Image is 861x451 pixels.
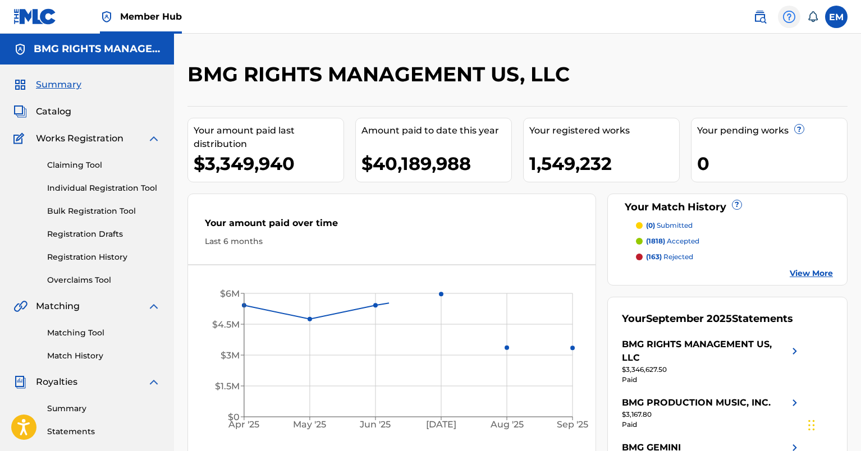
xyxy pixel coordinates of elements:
[749,6,771,28] a: Public Search
[529,124,679,137] div: Your registered works
[636,236,833,246] a: (1818) accepted
[228,412,240,422] tspan: $0
[13,105,71,118] a: CatalogCatalog
[361,124,511,137] div: Amount paid to date this year
[646,252,693,262] p: rejected
[120,10,182,23] span: Member Hub
[205,236,579,247] div: Last 6 months
[36,78,81,91] span: Summary
[47,274,161,286] a: Overclaims Tool
[147,132,161,145] img: expand
[220,288,240,299] tspan: $6M
[194,124,344,151] div: Your amount paid last distribution
[47,426,161,438] a: Statements
[622,375,802,385] div: Paid
[34,43,161,56] h5: BMG RIGHTS MANAGEMENT US, LLC
[147,375,161,389] img: expand
[360,420,391,430] tspan: Jun '25
[13,78,81,91] a: SummarySummary
[427,420,457,430] tspan: [DATE]
[490,420,524,430] tspan: Aug '25
[788,338,802,365] img: right chevron icon
[636,220,833,231] a: (0) submitted
[646,237,665,245] span: (1818)
[732,200,741,209] span: ?
[790,268,833,279] a: View More
[13,78,27,91] img: Summary
[147,300,161,313] img: expand
[646,220,693,231] p: submitted
[294,420,327,430] tspan: May '25
[194,151,344,176] div: $3,349,940
[622,338,802,385] a: BMG RIGHTS MANAGEMENT US, LLCright chevron icon$3,346,627.50Paid
[778,6,800,28] div: Help
[36,375,77,389] span: Royalties
[557,420,589,430] tspan: Sep '25
[13,375,27,389] img: Royalties
[13,105,27,118] img: Catalog
[47,327,161,339] a: Matching Tool
[788,396,802,409] img: right chevron icon
[697,151,847,176] div: 0
[646,221,655,229] span: (0)
[13,43,27,56] img: Accounts
[646,252,662,261] span: (163)
[47,251,161,263] a: Registration History
[529,151,679,176] div: 1,549,232
[212,319,240,330] tspan: $4.5M
[808,408,815,442] div: Drag
[636,252,833,262] a: (163) rejected
[13,132,28,145] img: Works Registration
[47,350,161,362] a: Match History
[13,8,57,25] img: MLC Logo
[36,300,80,313] span: Matching
[13,300,28,313] img: Matching
[622,396,802,430] a: BMG PRODUCTION MUSIC, INC.right chevron icon$3,167.80Paid
[205,217,579,236] div: Your amount paid over time
[100,10,113,24] img: Top Rightsholder
[782,10,796,24] img: help
[825,6,848,28] div: User Menu
[622,420,802,430] div: Paid
[622,338,788,365] div: BMG RIGHTS MANAGEMENT US, LLC
[187,62,575,87] h2: BMG RIGHTS MANAGEMENT US, LLC
[228,420,260,430] tspan: Apr '25
[753,10,767,24] img: search
[622,396,771,409] div: BMG PRODUCTION MUSIC, INC.
[361,151,511,176] div: $40,189,988
[47,403,161,415] a: Summary
[47,205,161,217] a: Bulk Registration Tool
[622,311,793,326] div: Your Statements
[697,124,847,137] div: Your pending works
[221,350,240,361] tspan: $3M
[47,182,161,194] a: Individual Registration Tool
[215,381,240,392] tspan: $1.5M
[622,200,833,215] div: Your Match History
[622,365,802,375] div: $3,346,627.50
[36,105,71,118] span: Catalog
[646,236,699,246] p: accepted
[795,125,804,134] span: ?
[36,132,123,145] span: Works Registration
[646,312,732,325] span: September 2025
[47,228,161,240] a: Registration Drafts
[807,11,818,22] div: Notifications
[47,159,161,171] a: Claiming Tool
[622,409,802,420] div: $3,167.80
[805,397,861,451] iframe: Chat Widget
